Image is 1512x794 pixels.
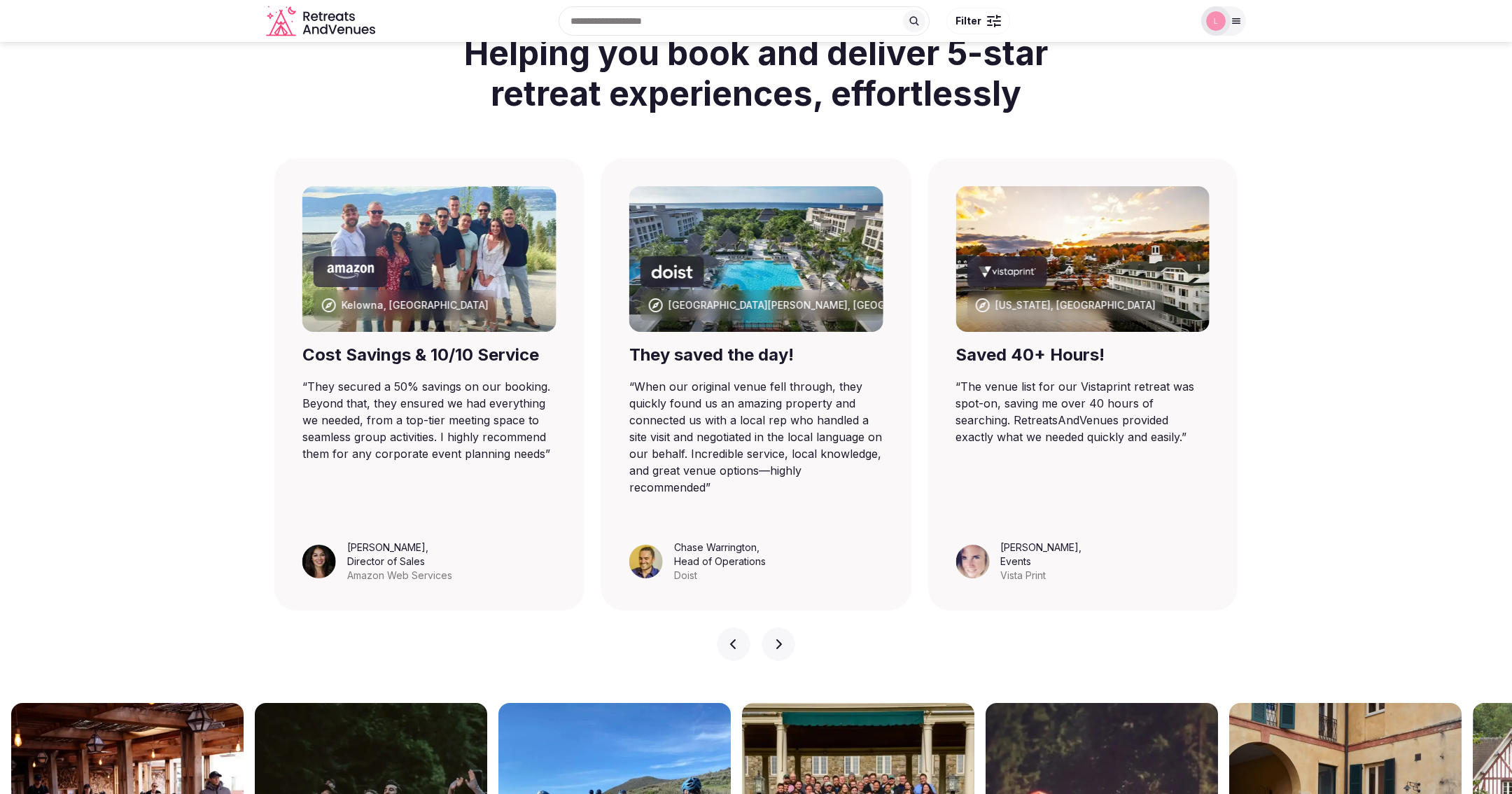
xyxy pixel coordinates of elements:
[978,265,1035,279] svg: Vistaprint company logo
[302,343,556,367] div: Cost Savings & 10/10 Service
[347,569,452,583] div: Amazon Web Services
[347,541,452,583] figcaption: ,
[442,16,1070,130] h2: Helping you book and deliver 5-star retreat experiences, effortlessly
[1000,541,1081,583] figcaption: ,
[1206,11,1226,31] img: Luwam Beyin
[668,298,953,312] div: [GEOGRAPHIC_DATA][PERSON_NAME], [GEOGRAPHIC_DATA]
[1000,541,1079,553] cite: [PERSON_NAME]
[955,14,981,28] span: Filter
[955,343,1210,367] div: Saved 40+ Hours!
[955,545,989,578] img: Hannah Linder
[629,343,883,367] div: They saved the day!
[342,298,489,312] div: Kelowna, [GEOGRAPHIC_DATA]
[629,378,883,496] blockquote: “ When our original venue fell through, they quickly found us an amazing property and connected u...
[946,8,1010,34] button: Filter
[629,545,663,578] img: Chase Warrington
[347,541,426,553] cite: [PERSON_NAME]
[674,541,766,583] figcaption: ,
[266,6,378,37] a: Visit the homepage
[1000,555,1081,569] div: Events
[674,569,766,583] div: Doist
[347,555,452,569] div: Director of Sales
[955,378,1210,445] blockquote: “ The venue list for our Vistaprint retreat was spot-on, saving me over 40 hours of searching. Re...
[302,545,336,578] img: Sonia Singh
[629,186,883,332] img: Playa Del Carmen, Mexico
[1000,569,1081,583] div: Vista Print
[955,186,1210,332] img: New Hampshire, USA
[652,265,693,279] svg: Doist company logo
[302,186,556,332] img: Kelowna, Canada
[674,541,757,553] cite: Chase Warrington
[302,378,556,462] blockquote: “ They secured a 50% savings on our booking. Beyond that, they ensured we had everything we neede...
[674,555,766,569] div: Head of Operations
[995,298,1155,312] div: [US_STATE], [GEOGRAPHIC_DATA]
[266,6,378,37] svg: Retreats and Venues company logo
